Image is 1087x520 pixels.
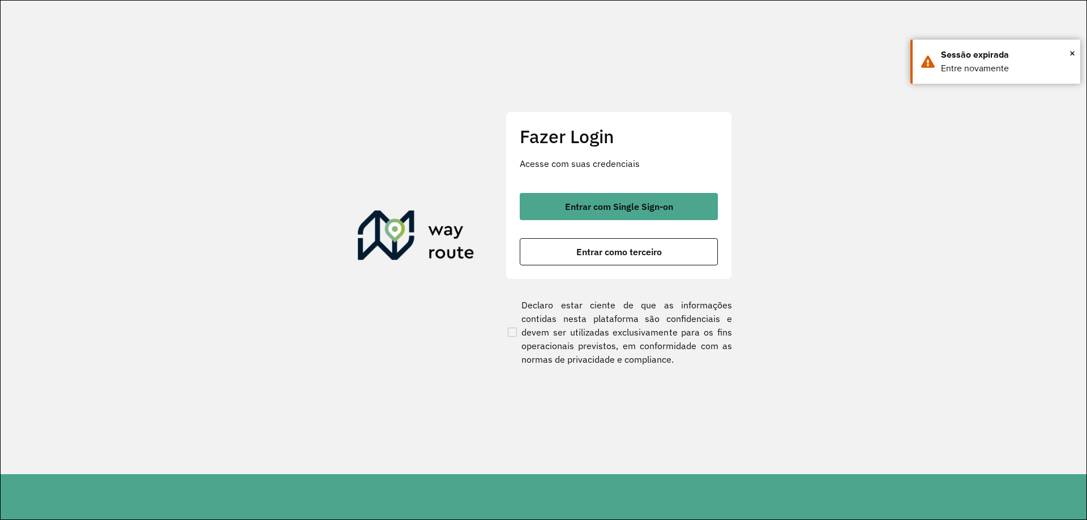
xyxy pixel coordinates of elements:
span: × [1069,45,1075,62]
h2: Fazer Login [520,126,718,147]
span: Entrar como terceiro [576,247,662,256]
div: Entre novamente [941,62,1072,75]
div: Sessão expirada [941,48,1072,62]
p: Acesse com suas credenciais [520,157,718,170]
img: Roteirizador AmbevTech [358,210,474,265]
label: Declaro estar ciente de que as informações contidas nesta plataforma são confidenciais e devem se... [506,298,732,366]
button: Close [1069,45,1075,62]
button: button [520,238,718,265]
button: button [520,193,718,220]
span: Entrar com Single Sign-on [565,202,673,211]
